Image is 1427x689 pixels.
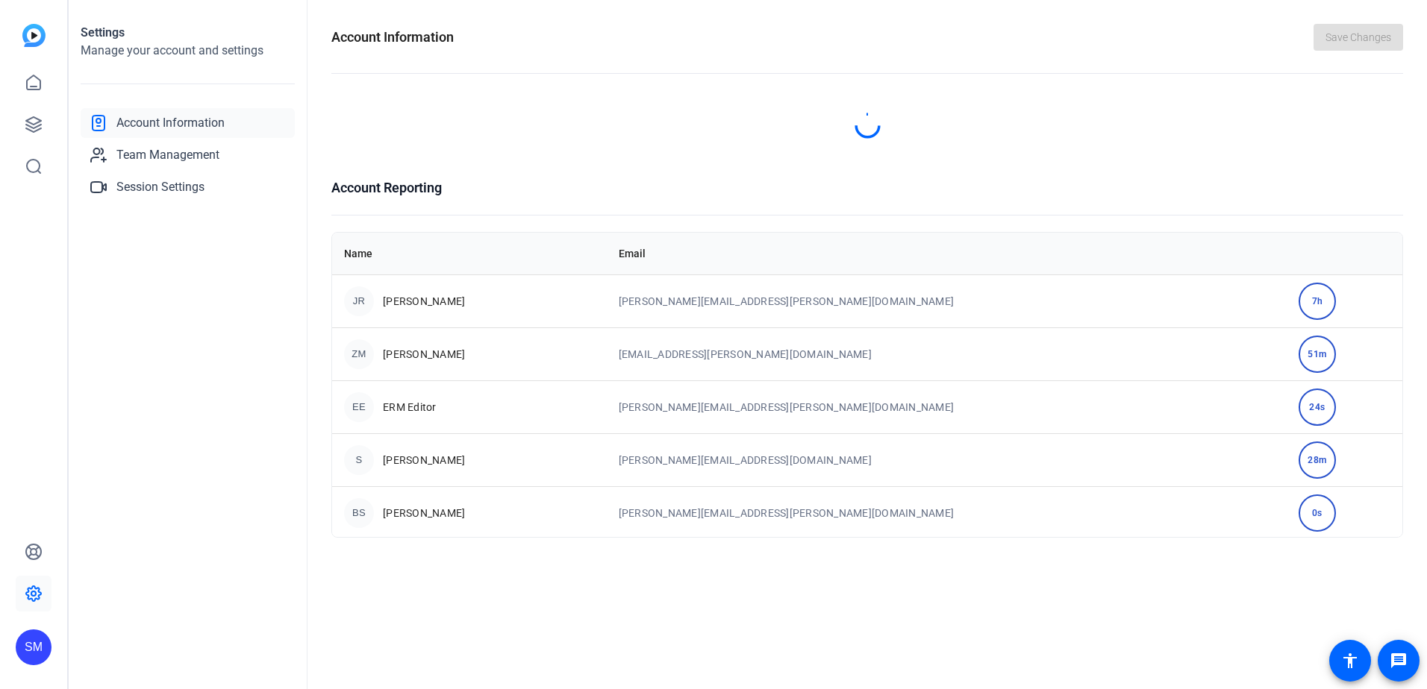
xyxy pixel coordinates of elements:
h2: Manage your account and settings [81,42,295,60]
div: 24s [1299,388,1336,426]
div: ZM [344,339,374,369]
div: JR [344,286,374,316]
div: S [344,445,374,475]
td: [EMAIL_ADDRESS][PERSON_NAME][DOMAIN_NAME] [607,327,1287,380]
mat-icon: message [1390,652,1408,670]
div: EE [344,392,374,422]
div: 7h [1299,283,1336,320]
span: [PERSON_NAME] [383,506,465,520]
div: 51m [1299,336,1336,373]
div: 28m [1299,441,1336,479]
span: [PERSON_NAME] [383,453,465,468]
td: [PERSON_NAME][EMAIL_ADDRESS][PERSON_NAME][DOMAIN_NAME] [607,380,1287,433]
span: Team Management [116,146,219,164]
h1: Settings [81,24,295,42]
th: Name [332,233,607,274]
span: [PERSON_NAME] [383,347,465,362]
div: 0s [1299,494,1336,532]
span: Account Information [116,114,225,132]
mat-icon: accessibility [1341,652,1359,670]
a: Session Settings [81,172,295,202]
a: Team Management [81,140,295,170]
h1: Account Information [331,27,454,48]
span: [PERSON_NAME] [383,294,465,309]
td: [PERSON_NAME][EMAIL_ADDRESS][DOMAIN_NAME] [607,433,1287,486]
h1: Account Reporting [331,177,1403,198]
span: ERM Editor [383,400,437,415]
td: [PERSON_NAME][EMAIL_ADDRESS][PERSON_NAME][DOMAIN_NAME] [607,486,1287,539]
a: Account Information [81,108,295,138]
img: blue-gradient.svg [22,24,46,47]
span: Session Settings [116,178,204,196]
th: Email [607,233,1287,274]
div: BS [344,498,374,528]
div: SM [16,629,51,665]
td: [PERSON_NAME][EMAIL_ADDRESS][PERSON_NAME][DOMAIN_NAME] [607,274,1287,327]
